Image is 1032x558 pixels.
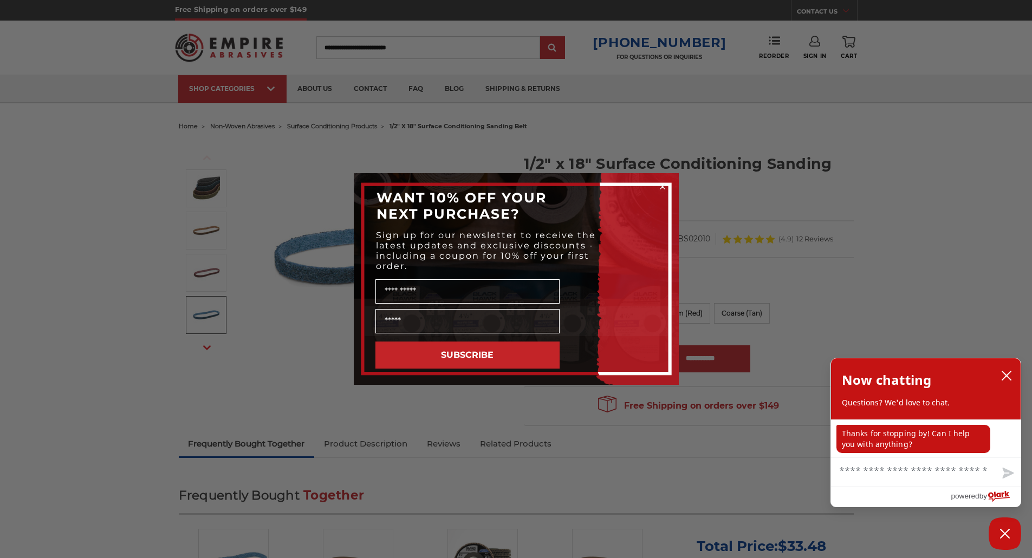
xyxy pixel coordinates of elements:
button: Send message [994,461,1021,486]
a: Powered by Olark [951,487,1021,507]
h2: Now chatting [842,369,931,391]
p: Thanks for stopping by! Can I help you with anything? [836,425,990,453]
span: powered [951,489,979,503]
button: Close Chatbox [989,517,1021,550]
span: by [979,489,987,503]
p: Questions? We'd love to chat. [842,397,1010,408]
button: Close dialog [657,181,668,192]
div: chat [831,419,1021,457]
button: SUBSCRIBE [375,342,560,369]
div: olark chatbox [830,358,1021,507]
button: close chatbox [998,367,1015,384]
input: Email [375,309,560,333]
span: WANT 10% OFF YOUR NEXT PURCHASE? [377,189,547,222]
span: Sign up for our newsletter to receive the latest updates and exclusive discounts - including a co... [376,230,596,271]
